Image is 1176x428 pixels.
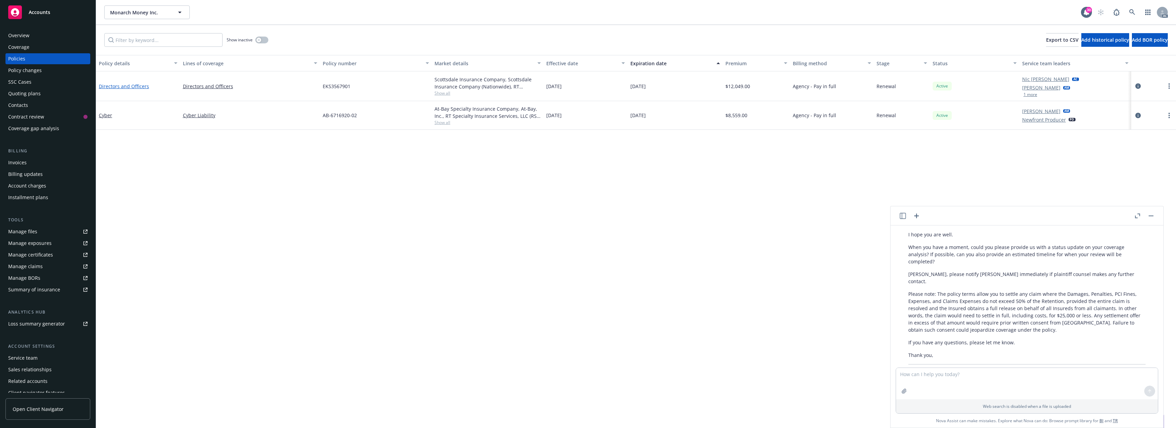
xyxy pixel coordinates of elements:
[1022,116,1066,123] a: Newfront Producer
[5,53,90,64] a: Policies
[5,238,90,249] a: Manage exposures
[908,351,1146,359] p: Thank you,
[5,30,90,41] a: Overview
[435,60,533,67] div: Market details
[8,180,46,191] div: Account charges
[5,77,90,87] a: SSC Cases
[725,83,750,90] span: $12,049.00
[1019,55,1131,71] button: Service team leaders
[435,90,541,96] span: Show all
[630,112,646,119] span: [DATE]
[1046,37,1079,43] span: Export to CSV
[1141,5,1155,19] a: Switch app
[435,76,541,90] div: Scottsdale Insurance Company, Scottsdale Insurance Company (Nationwide), RT Specialty Insurance S...
[5,387,90,398] a: Client navigator features
[1022,84,1060,91] a: [PERSON_NAME]
[908,231,1146,238] p: I hope you are well.
[104,5,190,19] button: Monarch Money Inc.
[1099,418,1104,424] a: BI
[5,42,90,53] a: Coverage
[227,37,253,43] span: Show inactive
[5,65,90,76] a: Policy changes
[8,77,31,87] div: SSC Cases
[8,387,65,398] div: Client navigator features
[104,33,223,47] input: Filter by keyword...
[5,88,90,99] a: Quoting plans
[8,53,25,64] div: Policies
[5,148,90,154] div: Billing
[1110,5,1123,19] a: Report a Bug
[908,339,1146,346] p: If you have any questions, please let me know.
[8,157,27,168] div: Invoices
[544,55,628,71] button: Effective date
[877,112,896,119] span: Renewal
[933,60,1009,67] div: Status
[1022,75,1069,83] a: Nic [PERSON_NAME]
[8,42,29,53] div: Coverage
[908,244,1146,265] p: When you have a moment, could you please provide us with a status update on your coverage analysi...
[1081,37,1129,43] span: Add historical policy
[725,60,779,67] div: Premium
[1024,93,1037,97] button: 1 more
[8,226,37,237] div: Manage files
[790,55,874,71] button: Billing method
[8,100,28,111] div: Contacts
[180,55,320,71] button: Lines of coverage
[435,120,541,125] span: Show all
[435,105,541,120] div: At-Bay Specialty Insurance Company, At-Bay, Inc., RT Specialty Insurance Services, LLC (RSG Speci...
[5,180,90,191] a: Account charges
[5,123,90,134] a: Coverage gap analysis
[5,318,90,329] a: Loss summary generator
[935,83,949,89] span: Active
[323,83,350,90] span: EKS3567901
[8,123,59,134] div: Coverage gap analysis
[5,364,90,375] a: Sales relationships
[793,60,864,67] div: Billing method
[8,318,65,329] div: Loss summary generator
[5,226,90,237] a: Manage files
[8,30,29,41] div: Overview
[5,273,90,284] a: Manage BORs
[5,3,90,22] a: Accounts
[1022,60,1121,67] div: Service team leaders
[793,83,836,90] span: Agency - Pay in full
[432,55,544,71] button: Market details
[1125,5,1139,19] a: Search
[1086,7,1092,13] div: 30
[8,353,38,363] div: Service team
[8,364,52,375] div: Sales relationships
[877,60,920,67] div: Stage
[930,55,1019,71] button: Status
[5,111,90,122] a: Contract review
[5,261,90,272] a: Manage claims
[8,273,40,284] div: Manage BORs
[99,83,149,89] a: Directors and Officers
[908,290,1146,333] p: Please note: The policy terms allow you to settle any claim where the Damages, Penalties, PCI Fin...
[546,112,562,119] span: [DATE]
[8,88,41,99] div: Quoting plans
[546,60,617,67] div: Effective date
[5,157,90,168] a: Invoices
[8,261,43,272] div: Manage claims
[630,60,712,67] div: Expiration date
[1165,111,1173,120] a: more
[99,60,170,67] div: Policy details
[5,284,90,295] a: Summary of insurance
[8,249,53,260] div: Manage certificates
[5,353,90,363] a: Service team
[5,309,90,316] div: Analytics hub
[183,83,317,90] a: Directors and Officers
[546,83,562,90] span: [DATE]
[13,405,64,413] span: Open Client Navigator
[1046,33,1079,47] button: Export to CSV
[1113,418,1118,424] a: TR
[5,249,90,260] a: Manage certificates
[877,83,896,90] span: Renewal
[8,111,44,122] div: Contract review
[5,100,90,111] a: Contacts
[793,112,836,119] span: Agency - Pay in full
[5,343,90,350] div: Account settings
[908,271,1146,285] p: [PERSON_NAME], please notify [PERSON_NAME] immediately if plaintiff counsel makes any further con...
[5,169,90,180] a: Billing updates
